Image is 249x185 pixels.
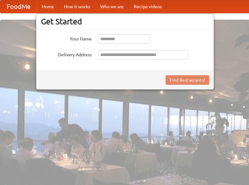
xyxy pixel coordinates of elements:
[95,0,129,13] a: Who we are
[41,17,209,26] h3: Get Started
[0,0,37,13] a: FoodMe
[166,75,209,85] button: Find Restaurants!
[59,0,95,13] a: How it works
[41,34,92,42] label: Your Name
[41,50,92,58] label: Delivery Address
[129,0,167,13] a: Recipe videos
[37,0,59,13] a: Home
